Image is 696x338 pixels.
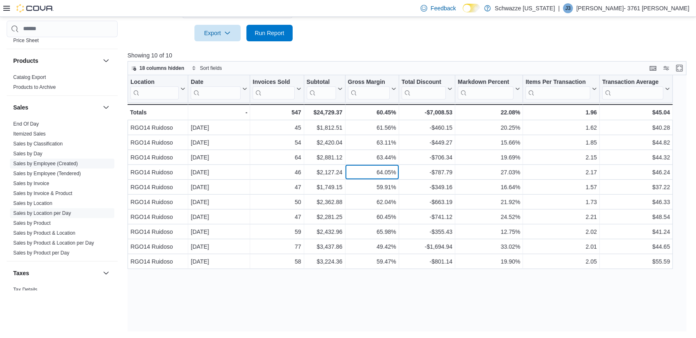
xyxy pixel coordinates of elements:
div: 20.25% [458,123,520,133]
span: Run Report [255,29,284,37]
h3: Taxes [13,269,29,277]
button: Keyboard shortcuts [648,63,658,73]
div: 61.56% [348,123,396,133]
div: $2,432.96 [306,227,342,237]
span: Catalog Export [13,74,46,81]
div: $2,881.12 [306,152,342,162]
span: Sales by Product [13,220,51,226]
button: Sort fields [188,63,225,73]
button: Sales [101,102,111,112]
div: 59.47% [348,257,396,267]
div: 54 [253,138,301,148]
button: Subtotal [306,78,342,99]
div: 24.52% [458,212,520,222]
div: RGO14 Ruidoso [130,152,185,162]
div: $48.54 [602,212,670,222]
div: 27.03% [458,167,520,177]
span: Sales by Invoice & Product [13,190,72,197]
div: -$1,694.94 [402,242,452,252]
div: 16.64% [458,182,520,192]
div: 2.01 [526,242,597,252]
p: Schwazze [US_STATE] [495,3,555,13]
span: Sales by Product per Day [13,250,69,256]
div: 15.66% [458,138,520,148]
div: [DATE] [191,182,247,192]
div: - [191,107,247,117]
div: Gross Margin [348,78,389,99]
div: 60.45% [348,212,396,222]
div: Taxes [7,285,118,308]
div: $2,362.88 [306,197,342,207]
a: Sales by Employee (Tendered) [13,171,81,176]
div: 1.96 [526,107,597,117]
div: 47 [253,182,301,192]
div: Gross Margin [348,78,389,86]
div: 1.62 [526,123,597,133]
div: -$460.15 [402,123,452,133]
div: $44.65 [602,242,670,252]
button: Markdown Percent [458,78,520,99]
div: 19.69% [458,152,520,162]
div: -$787.79 [402,167,452,177]
button: Location [130,78,185,99]
span: Sort fields [200,65,222,71]
div: 547 [253,107,301,117]
div: -$449.27 [402,138,452,148]
div: [DATE] [191,227,247,237]
span: Sales by Product & Location per Day [13,240,94,246]
div: $45.04 [602,107,670,117]
span: 18 columns hidden [140,65,185,71]
div: 2.17 [526,167,597,177]
div: 2.02 [526,227,597,237]
div: Location [130,78,179,86]
div: 77 [253,242,301,252]
div: RGO14 Ruidoso [130,212,185,222]
button: Taxes [101,268,111,278]
span: Sales by Location per Day [13,210,71,217]
div: 65.98% [348,227,396,237]
div: Markdown Percent [458,78,514,86]
a: Itemized Sales [13,131,46,137]
div: Date [191,78,241,99]
button: Enter fullscreen [675,63,684,73]
img: Cova [17,4,54,12]
div: RGO14 Ruidoso [130,227,185,237]
a: End Of Day [13,121,39,127]
div: 63.44% [348,152,396,162]
div: -$706.34 [402,152,452,162]
div: RGO14 Ruidoso [130,197,185,207]
span: Sales by Classification [13,140,63,147]
h3: Products [13,57,38,65]
div: 64.05% [348,167,396,177]
span: Sales by Employee (Created) [13,160,78,167]
button: Sales [13,103,99,112]
div: 21.92% [458,197,520,207]
div: [DATE] [191,242,247,252]
div: -$801.14 [402,257,452,267]
span: Sales by Invoice [13,180,49,187]
div: $1,812.51 [306,123,342,133]
a: Sales by Employee (Created) [13,161,78,167]
div: Markdown Percent [458,78,514,99]
div: 45 [253,123,301,133]
div: 59 [253,227,301,237]
div: $3,224.36 [306,257,342,267]
p: Showing 10 of 10 [128,51,692,60]
div: RGO14 Ruidoso [130,167,185,177]
div: $44.32 [602,152,670,162]
div: $2,420.04 [306,138,342,148]
a: Tax Details [13,287,38,293]
span: Tax Details [13,286,38,293]
button: Products [101,56,111,66]
div: RGO14 Ruidoso [130,242,185,252]
div: 47 [253,212,301,222]
a: Sales by Product & Location per Day [13,240,94,246]
button: 18 columns hidden [128,63,188,73]
div: [DATE] [191,167,247,177]
span: Sales by Location [13,200,52,207]
div: $2,281.25 [306,212,342,222]
a: Sales by Day [13,151,43,157]
div: $40.28 [602,123,670,133]
button: Items Per Transaction [526,78,597,99]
